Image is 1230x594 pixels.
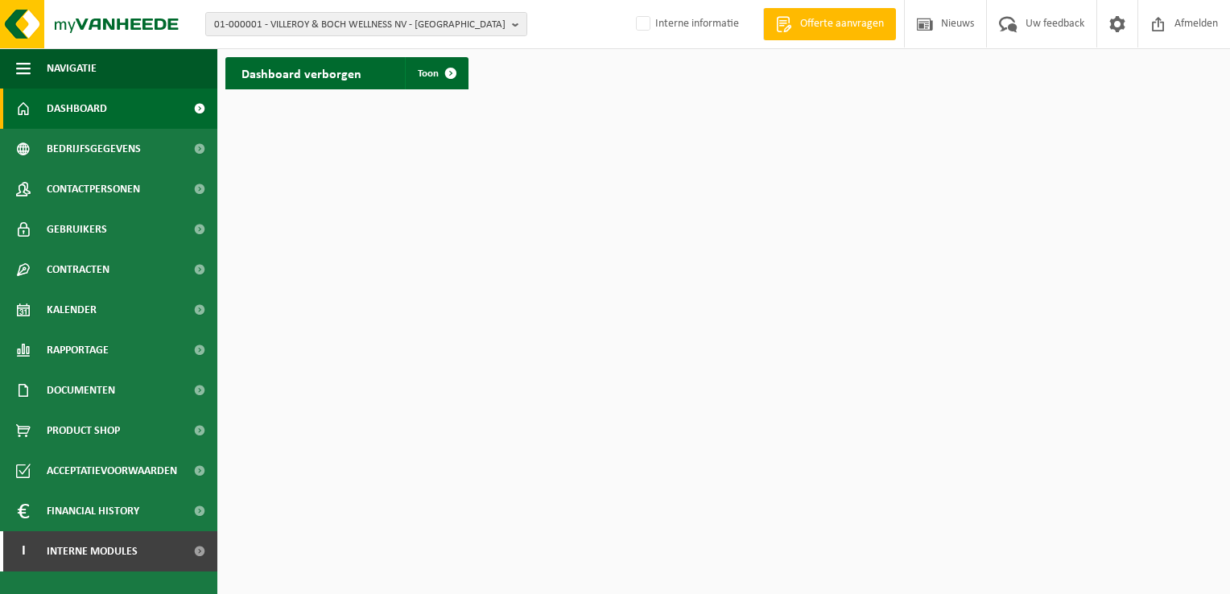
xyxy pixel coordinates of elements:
[47,129,141,169] span: Bedrijfsgegevens
[418,68,439,79] span: Toon
[47,330,109,370] span: Rapportage
[47,410,120,451] span: Product Shop
[405,57,467,89] a: Toon
[47,451,177,491] span: Acceptatievoorwaarden
[47,209,107,250] span: Gebruikers
[47,370,115,410] span: Documenten
[796,16,888,32] span: Offerte aanvragen
[47,491,139,531] span: Financial History
[225,57,378,89] h2: Dashboard verborgen
[633,12,739,36] label: Interne informatie
[47,531,138,571] span: Interne modules
[205,12,527,36] button: 01-000001 - VILLEROY & BOCH WELLNESS NV - [GEOGRAPHIC_DATA]
[16,531,31,571] span: I
[47,250,109,290] span: Contracten
[47,89,107,129] span: Dashboard
[47,169,140,209] span: Contactpersonen
[47,48,97,89] span: Navigatie
[47,290,97,330] span: Kalender
[214,13,506,37] span: 01-000001 - VILLEROY & BOCH WELLNESS NV - [GEOGRAPHIC_DATA]
[763,8,896,40] a: Offerte aanvragen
